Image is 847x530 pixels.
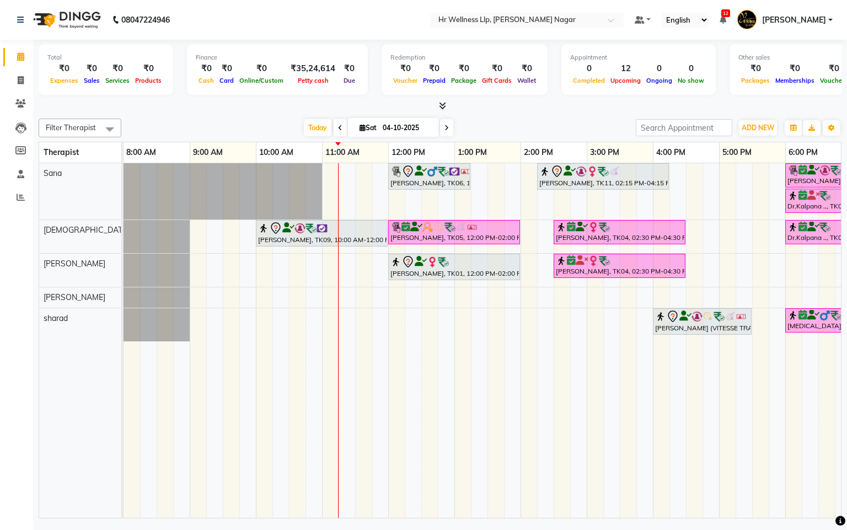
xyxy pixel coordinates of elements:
span: Completed [570,77,608,84]
span: Products [132,77,164,84]
div: ₹0 [103,62,132,75]
span: ADD NEW [742,124,774,132]
span: No show [675,77,707,84]
div: [PERSON_NAME], TK04, 02:30 PM-04:30 PM, Massage 90 Min [555,255,684,276]
div: ₹0 [773,62,817,75]
span: Due [341,77,358,84]
div: 0 [644,62,675,75]
a: 6:00 PM [786,144,821,160]
span: Today [304,119,331,136]
span: Petty cash [295,77,331,84]
span: Sana [44,168,62,178]
span: [PERSON_NAME] [44,259,105,269]
span: Filter Therapist [46,123,96,132]
span: 12 [721,9,730,17]
span: Gift Cards [479,77,514,84]
span: [DEMOGRAPHIC_DATA] [44,225,130,235]
a: 3:00 PM [587,144,622,160]
div: 0 [570,62,608,75]
input: 2025-10-04 [379,120,435,136]
input: Search Appointment [636,119,732,136]
div: ₹0 [217,62,237,75]
span: Therapist [44,147,79,157]
div: Redemption [390,53,539,62]
div: [PERSON_NAME], TK04, 02:30 PM-04:30 PM, Massage 90 Min [555,222,684,243]
div: ₹0 [448,62,479,75]
div: ₹0 [47,62,81,75]
div: ₹0 [420,62,448,75]
span: Memberships [773,77,817,84]
span: Package [448,77,479,84]
span: Wallet [514,77,539,84]
div: [PERSON_NAME], TK05, 12:00 PM-02:00 PM, Massage 90 Min [389,222,519,243]
div: Total [47,53,164,62]
a: 8:00 AM [124,144,159,160]
span: Prepaid [420,77,448,84]
div: Appointment [570,53,707,62]
div: 12 [608,62,644,75]
a: 10:00 AM [256,144,296,160]
span: Sales [81,77,103,84]
div: ₹0 [196,62,217,75]
span: sharad [44,313,68,323]
span: Services [103,77,132,84]
div: [PERSON_NAME] (VITESSE TRAVELS) GSTIN - 27ABBPB3085C1Z8, TK02, 04:00 PM-05:30 PM, Massage 60 Min [654,310,750,333]
span: Voucher [390,77,420,84]
a: 4:00 PM [653,144,688,160]
button: ADD NEW [739,120,777,136]
span: Sat [357,124,379,132]
span: Expenses [47,77,81,84]
div: ₹0 [390,62,420,75]
a: 12:00 PM [389,144,428,160]
span: Card [217,77,237,84]
img: logo [28,4,104,35]
a: 11:00 AM [323,144,362,160]
div: [PERSON_NAME], TK09, 10:00 AM-12:00 PM, Massage 90 Min [257,222,387,245]
div: [PERSON_NAME], TK01, 12:00 PM-02:00 PM, Massage 90 Min [389,255,519,279]
div: ₹0 [738,62,773,75]
div: ₹0 [132,62,164,75]
a: 12 [720,15,726,25]
div: ₹0 [81,62,103,75]
div: [PERSON_NAME], TK06, 12:00 PM-01:15 PM, Massage 60 Min [389,165,469,188]
div: ₹0 [479,62,514,75]
span: Cash [196,77,217,84]
div: ₹35,24,614 [286,62,340,75]
div: ₹0 [237,62,286,75]
div: [PERSON_NAME], TK11, 02:15 PM-04:15 PM, Massage 90 Min [538,165,668,188]
div: ₹0 [514,62,539,75]
span: Online/Custom [237,77,286,84]
div: 0 [675,62,707,75]
b: 08047224946 [121,4,170,35]
span: [PERSON_NAME] [762,14,826,26]
a: 5:00 PM [720,144,754,160]
span: [PERSON_NAME] [44,292,105,302]
div: ₹0 [340,62,359,75]
span: Ongoing [644,77,675,84]
a: 1:00 PM [455,144,490,160]
a: 9:00 AM [190,144,226,160]
span: Upcoming [608,77,644,84]
div: Finance [196,53,359,62]
span: Packages [738,77,773,84]
a: 2:00 PM [521,144,556,160]
img: Monali [737,10,757,29]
